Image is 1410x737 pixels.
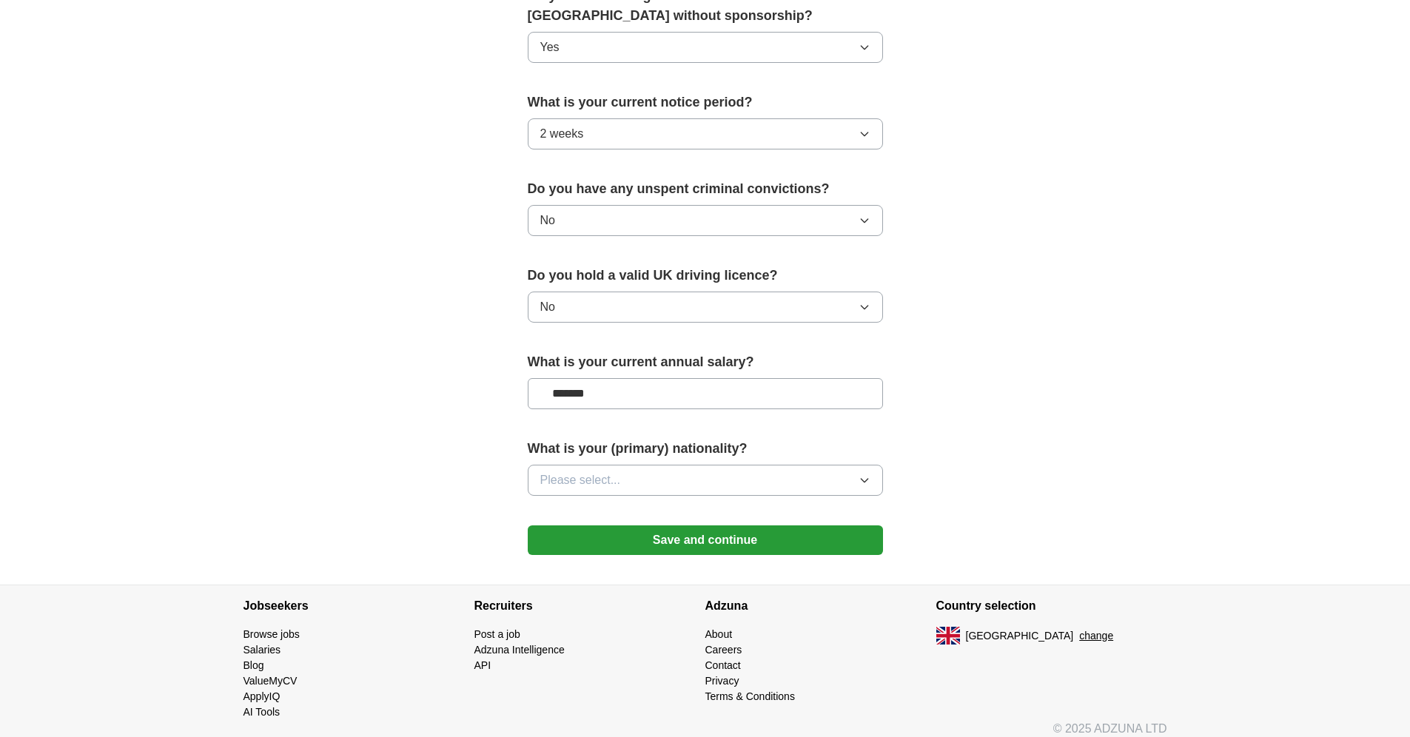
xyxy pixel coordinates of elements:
[966,628,1074,644] span: [GEOGRAPHIC_DATA]
[474,628,520,640] a: Post a job
[474,659,491,671] a: API
[705,675,739,687] a: Privacy
[528,352,883,372] label: What is your current annual salary?
[528,439,883,459] label: What is your (primary) nationality?
[528,292,883,323] button: No
[244,675,298,687] a: ValueMyCV
[244,706,281,718] a: AI Tools
[705,628,733,640] a: About
[528,179,883,199] label: Do you have any unspent criminal convictions?
[244,644,281,656] a: Salaries
[244,628,300,640] a: Browse jobs
[540,125,584,143] span: 2 weeks
[936,585,1167,627] h4: Country selection
[528,465,883,496] button: Please select...
[244,690,281,702] a: ApplyIQ
[540,38,560,56] span: Yes
[528,525,883,555] button: Save and continue
[528,32,883,63] button: Yes
[528,118,883,149] button: 2 weeks
[528,266,883,286] label: Do you hold a valid UK driving licence?
[474,644,565,656] a: Adzuna Intelligence
[244,659,264,671] a: Blog
[540,212,555,229] span: No
[540,298,555,316] span: No
[705,644,742,656] a: Careers
[528,205,883,236] button: No
[936,627,960,645] img: UK flag
[1079,628,1113,644] button: change
[540,471,621,489] span: Please select...
[705,659,741,671] a: Contact
[705,690,795,702] a: Terms & Conditions
[528,92,883,112] label: What is your current notice period?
